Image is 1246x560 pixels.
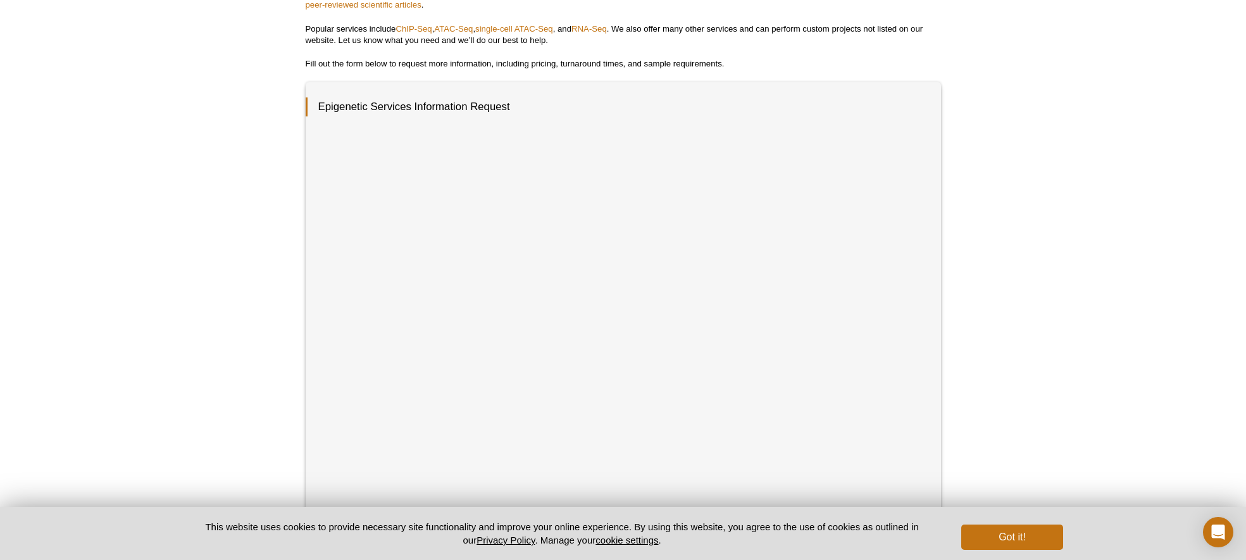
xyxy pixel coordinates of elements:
[595,535,658,545] button: cookie settings
[571,24,607,34] a: RNA-Seq
[306,97,928,116] h3: Epigenetic Services Information Request
[1203,517,1233,547] div: Open Intercom Messenger
[306,58,941,70] p: Fill out the form below to request more information, including pricing, turnaround times, and sam...
[434,24,473,34] a: ATAC-Seq
[961,525,1062,550] button: Got it!
[477,535,535,545] a: Privacy Policy
[184,520,941,547] p: This website uses cookies to provide necessary site functionality and improve your online experie...
[396,24,432,34] a: ChIP-Seq
[475,24,553,34] a: single-cell ATAC-Seq
[306,23,941,46] p: Popular services include , , , and . We also offer many other services and can perform custom pro...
